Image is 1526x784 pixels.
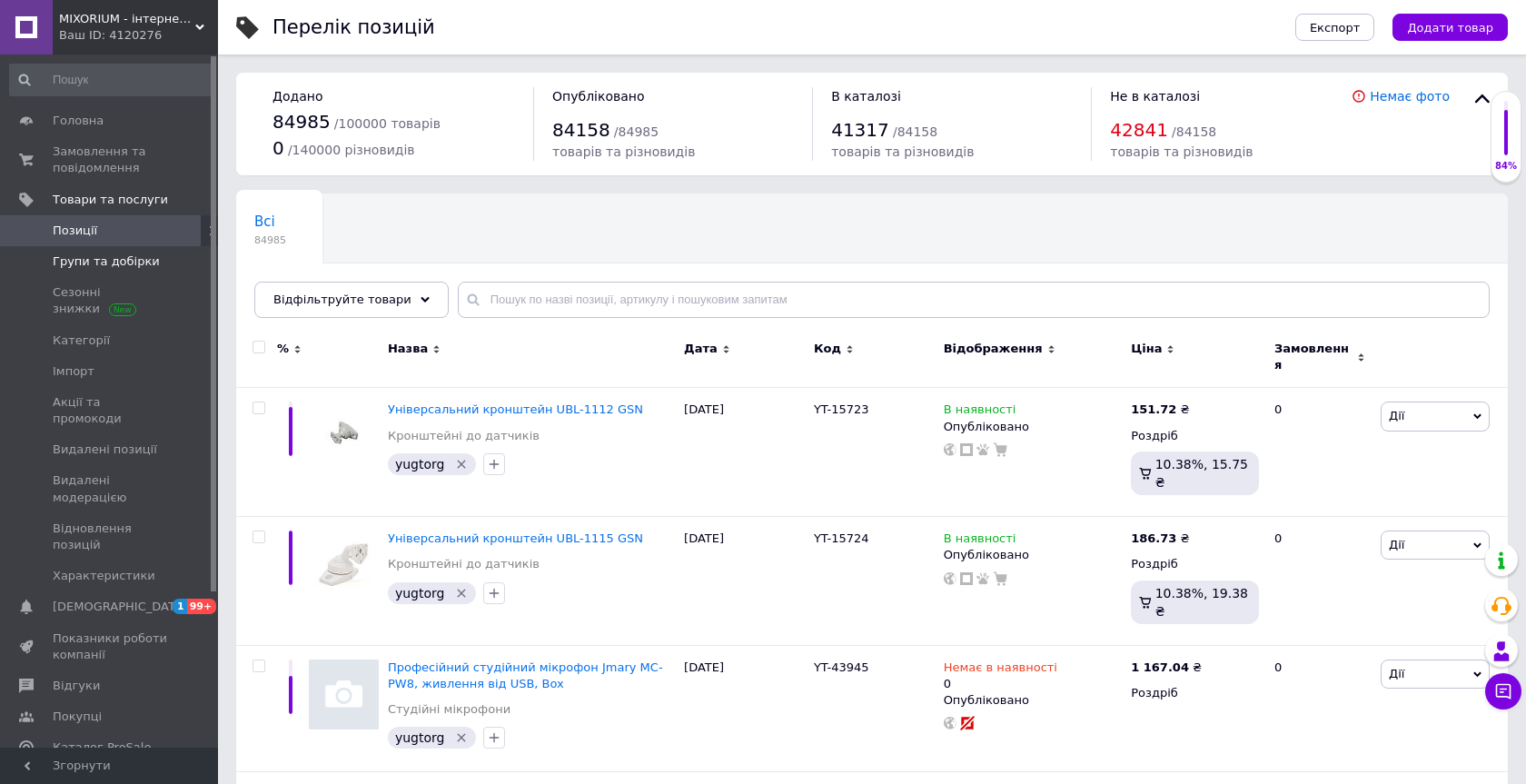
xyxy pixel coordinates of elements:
span: В наявності [944,531,1016,551]
span: Додано [272,89,322,104]
span: 84158 [552,119,610,141]
div: Ваш ID: 4120276 [59,27,218,44]
span: В каталозі [831,89,901,104]
a: Універсальний кронштейн UBL-1112 GSN [388,402,643,416]
a: Студійні мікрофони [388,701,510,718]
span: Характеристики [53,568,155,584]
div: Роздріб [1131,428,1259,444]
span: товарів та різновидів [552,144,695,159]
span: Додати товар [1407,21,1493,35]
img: Универсальный кронштейн UBL-1112 GSN [309,402,379,471]
b: 151.72 [1131,402,1176,416]
span: Покупці [53,709,102,725]
div: 84% [1491,160,1521,173]
span: Опубліковано [552,89,645,104]
span: yugtorg [395,730,445,745]
span: 84985 [254,233,286,247]
div: ₴ [1131,402,1189,418]
span: Відновлення позицій [53,521,168,553]
div: Опубліковано [944,547,1123,563]
div: Роздріб [1131,556,1259,572]
span: Назва [388,341,428,357]
span: Товари та послуги [53,192,168,208]
span: 1 [173,599,187,614]
span: Відображення [944,341,1043,357]
span: Експорт [1310,21,1361,35]
span: Відфільтруйте товари [273,293,411,306]
span: Видалені модерацією [53,472,168,505]
span: товарів та різновидів [1110,144,1253,159]
span: Сезонні знижки [53,284,168,317]
span: Замовлення [1274,341,1353,373]
div: [DATE] [679,645,809,772]
span: Не в каталозі [1110,89,1200,104]
span: Дата [684,341,718,357]
b: 186.73 [1131,531,1176,545]
div: Роздріб [1131,685,1259,701]
div: 0 [1263,517,1376,646]
span: Каталог ProSale [53,739,151,756]
div: 0 [944,660,1057,692]
span: 10.38%, 19.38 ₴ [1155,586,1248,619]
div: Опубліковано [944,692,1123,709]
span: / 84158 [1172,124,1216,139]
span: Акції та промокоди [53,394,168,427]
span: Дії [1389,538,1404,551]
span: yugtorg [395,457,445,471]
span: Замовлення та повідомлення [53,144,168,176]
div: ₴ [1131,660,1202,676]
span: Дії [1389,409,1404,422]
span: 0 [272,137,284,159]
span: Немає в наявності [944,660,1057,680]
img: Профессиональный студийный микрофон Jmary MC-PW8, питание от USB, Box [309,660,379,729]
div: ₴ [1131,531,1189,547]
span: % [277,341,289,357]
span: Відгуки [53,678,100,694]
span: Дії [1389,667,1404,680]
svg: Видалити мітку [454,457,469,471]
a: Кронштейні до датчиків [388,556,540,572]
span: / 84985 [614,124,659,139]
span: 41317 [831,119,889,141]
a: Універсальний кронштейн UBL-1115 GSN [388,531,643,545]
span: В наявності [944,402,1016,422]
span: Головна [53,113,104,129]
button: Додати товар [1392,14,1508,41]
div: 0 [1263,388,1376,517]
span: Імпорт [53,363,94,380]
svg: Видалити мітку [454,730,469,745]
input: Пошук [9,64,214,96]
div: Опубліковано [944,419,1123,435]
a: Кронштейні до датчиків [388,428,540,444]
span: Позиції [53,223,97,239]
span: / 100000 товарів [334,116,441,131]
span: Показники роботи компанії [53,630,168,663]
span: YT-15723 [814,402,869,416]
b: 1 167.04 [1131,660,1189,674]
div: [DATE] [679,517,809,646]
div: 0 [1263,645,1376,772]
span: 99+ [187,599,217,614]
span: 42841 [1110,119,1168,141]
span: 10.38%, 15.75 ₴ [1155,457,1248,490]
span: YT-15724 [814,531,869,545]
input: Пошук по назві позиції, артикулу і пошуковим запитам [458,282,1490,318]
a: Професійний студійний мікрофон Jmary MC-PW8, живлення від USB, Box [388,660,663,690]
button: Чат з покупцем [1485,673,1521,710]
svg: Видалити мітку [454,586,469,600]
span: Категорії [53,332,110,349]
div: [DATE] [679,388,809,517]
span: Видалені позиції [53,442,157,458]
button: Експорт [1295,14,1375,41]
span: yugtorg [395,586,445,600]
span: / 84158 [893,124,937,139]
span: [DEMOGRAPHIC_DATA] [53,599,187,615]
span: Всі [254,213,275,230]
a: Немає фото [1370,89,1450,104]
span: Ціна [1131,341,1162,357]
span: Групи та добірки [53,253,160,270]
span: Код [814,341,841,357]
